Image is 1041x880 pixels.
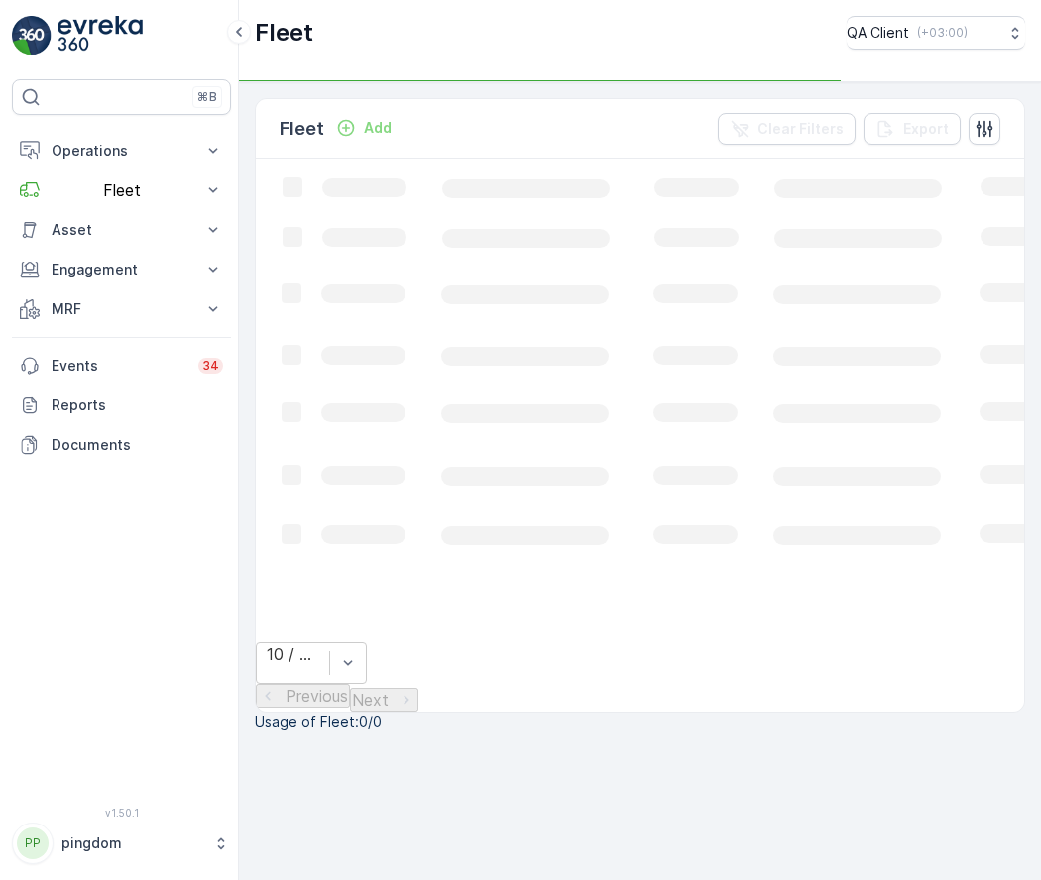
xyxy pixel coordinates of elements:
p: Previous [286,687,348,705]
p: Fleet [255,17,313,49]
button: Engagement [12,250,231,289]
p: Events [52,356,186,376]
span: v 1.50.1 [12,807,231,819]
button: PPpingdom [12,823,231,864]
p: Engagement [52,260,191,279]
p: Fleet [52,181,191,199]
button: QA Client(+03:00) [847,16,1025,50]
p: MRF [52,299,191,319]
button: Next [350,688,418,712]
p: Reports [52,395,223,415]
p: pingdom [61,833,203,853]
p: Asset [52,220,191,240]
img: logo [12,16,52,55]
p: Operations [52,141,191,161]
p: Export [903,119,949,139]
img: logo_light-DOdMpM7g.png [58,16,143,55]
p: Usage of Fleet : 0/0 [255,713,1025,732]
button: Operations [12,131,231,170]
button: Export [864,113,961,145]
div: 10 / Page [267,645,319,663]
a: Events34 [12,346,231,385]
button: Clear Filters [718,113,856,145]
p: Clear Filters [757,119,844,139]
a: Documents [12,425,231,465]
button: Asset [12,210,231,250]
p: Add [364,118,392,138]
p: Next [352,691,389,709]
button: MRF [12,289,231,329]
p: QA Client [847,23,909,43]
div: PP [17,827,49,859]
p: Documents [52,435,223,455]
p: ⌘B [197,89,217,105]
a: Reports [12,385,231,425]
p: 34 [202,358,219,374]
button: Add [328,116,400,140]
p: ( +03:00 ) [917,25,968,41]
button: Fleet [12,170,231,210]
p: Fleet [280,115,324,143]
button: Previous [256,684,350,708]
